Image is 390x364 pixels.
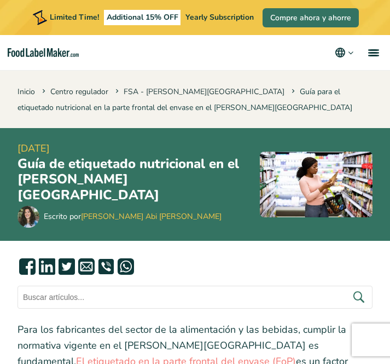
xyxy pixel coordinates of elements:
[355,35,390,70] a: menu
[104,10,181,25] span: Additional 15% OFF
[18,141,242,156] span: [DATE]
[18,86,352,113] span: Guía para el etiquetado nutricional en la parte frontal del envase en el [PERSON_NAME][GEOGRAPHIC...
[18,206,39,228] img: Maria Abi Hanna - Etiquetadora de alimentos
[18,156,242,203] h1: Guía de etiquetado nutricional en el [PERSON_NAME][GEOGRAPHIC_DATA]
[44,211,222,222] div: Escrito por
[18,286,372,309] input: Buscar artículos...
[124,86,284,97] a: FSA - [PERSON_NAME][GEOGRAPHIC_DATA]
[50,12,99,22] span: Limited Time!
[18,86,35,97] a: Inicio
[185,12,254,22] span: Yearly Subscription
[263,8,359,27] a: Compre ahora y ahorre
[50,86,108,97] a: Centro regulador
[81,211,222,222] a: [PERSON_NAME] Abi [PERSON_NAME]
